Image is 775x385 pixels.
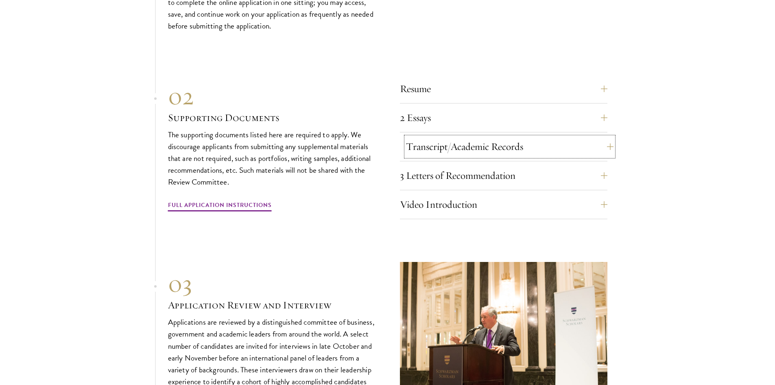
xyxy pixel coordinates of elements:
[400,195,607,214] button: Video Introduction
[168,298,375,312] h3: Application Review and Interview
[400,166,607,185] button: 3 Letters of Recommendation
[168,81,375,111] div: 02
[400,108,607,128] button: 2 Essays
[400,79,607,99] button: Resume
[168,200,272,213] a: Full Application Instructions
[168,111,375,125] h3: Supporting Documents
[406,137,613,156] button: Transcript/Academic Records
[168,129,375,188] p: The supporting documents listed here are required to apply. We discourage applicants from submitt...
[168,269,375,298] div: 03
